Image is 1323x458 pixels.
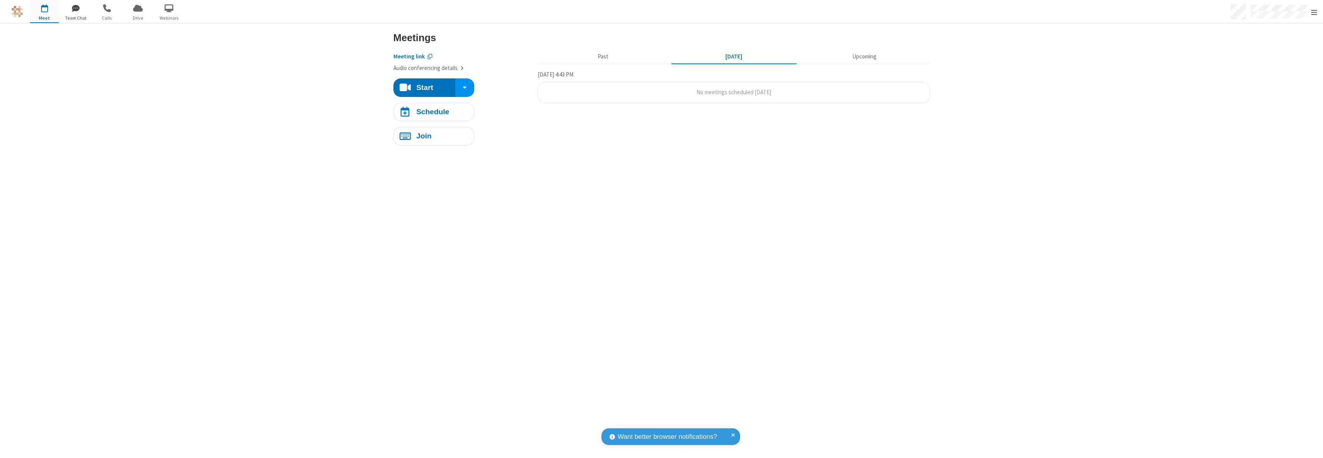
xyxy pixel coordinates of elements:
span: Calls [92,15,121,22]
span: Copy my meeting room link [393,53,425,60]
span: Want better browser notifications? [618,432,717,442]
button: Audio conferencing details [393,64,464,73]
button: Join [393,127,474,145]
span: No meetings scheduled [DATE] [696,88,771,96]
button: [DATE] [671,50,796,64]
span: [DATE] 4:43 PM [538,71,573,78]
h4: Start [416,84,433,91]
iframe: Chat [1304,438,1317,453]
section: Account details [393,47,532,73]
button: Start [393,78,456,97]
img: QA Selenium DO NOT DELETE OR CHANGE [12,6,23,17]
h3: Meetings [393,32,930,43]
span: Meet [30,15,59,22]
div: Start conference options [455,78,474,97]
button: Past [540,50,665,64]
button: Schedule [393,103,474,121]
span: Team Chat [61,15,90,22]
span: Webinars [155,15,183,22]
h4: Join [416,132,432,140]
span: Drive [123,15,152,22]
button: Copy my meeting room link [393,52,433,61]
h4: Schedule [416,108,449,115]
section: Today's Meetings [538,70,930,103]
button: Upcoming [802,50,927,64]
